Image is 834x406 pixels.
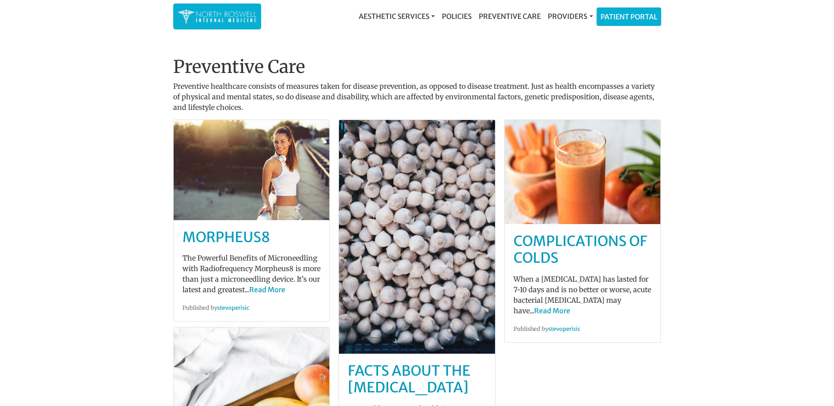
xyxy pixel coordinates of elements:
[339,120,495,354] img: post-default-0.jpg
[182,304,249,311] small: Published by
[348,362,470,396] a: Facts About The [MEDICAL_DATA]
[475,7,544,25] a: Preventive Care
[173,56,661,77] h1: Preventive Care
[514,232,647,267] a: Complications of Colds
[173,81,661,112] p: Preventive healthcare consists of measures taken for disease prevention, as opposed to disease tr...
[182,253,321,295] p: The Powerful Benefits of Microneedling with Radiofrequency Morpheus8 is more than just a micronee...
[597,8,661,25] a: Patient Portal
[355,7,438,25] a: Aesthetic Services
[178,8,257,25] img: North Roswell Internal Medicine
[505,120,661,224] img: post-default-1.jpg
[514,325,580,332] small: Published by
[548,325,580,332] a: stevoperisic
[249,285,285,294] a: Read More
[534,306,570,315] a: Read More
[438,7,475,25] a: Policies
[182,228,270,246] a: MORPHEUS8
[514,274,652,316] p: When a [MEDICAL_DATA] has lasted for 7-10 days and is no better or worse, acute bacterial [MEDICA...
[217,304,249,311] a: stevoperisic
[544,7,596,25] a: Providers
